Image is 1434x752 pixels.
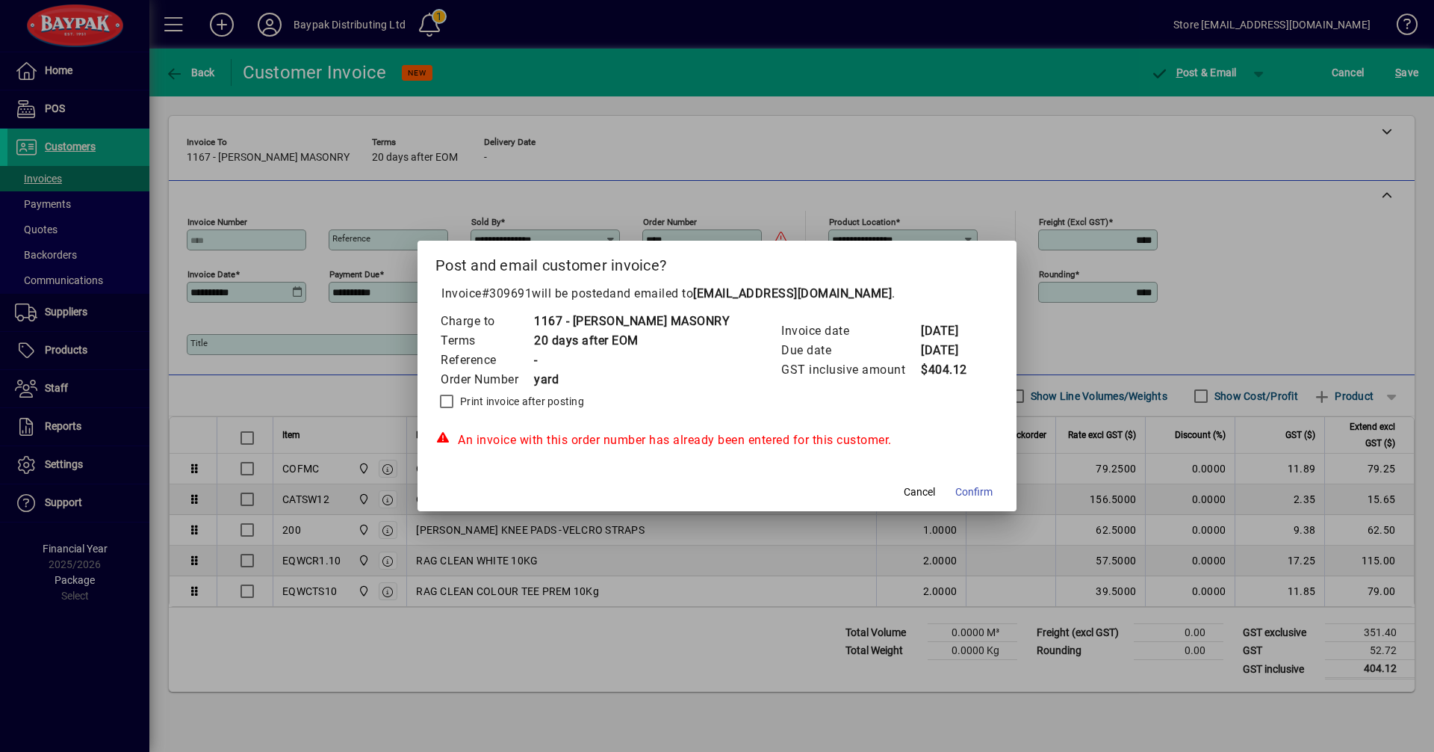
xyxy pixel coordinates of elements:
[440,370,533,389] td: Order Number
[920,360,980,380] td: $404.12
[440,312,533,331] td: Charge to
[482,286,533,301] span: #309691
[435,431,999,449] div: An invoice with this order number has already been entered for this customer.
[533,370,730,389] td: yard
[533,312,730,331] td: 1167 - [PERSON_NAME] MASONRY
[693,286,892,301] b: [EMAIL_ADDRESS][DOMAIN_NAME]
[457,394,584,409] label: Print invoice after posting
[440,331,533,351] td: Terms
[780,321,920,341] td: Invoice date
[904,484,935,500] span: Cancel
[533,331,730,351] td: 20 days after EOM
[896,478,943,505] button: Cancel
[949,478,999,505] button: Confirm
[435,285,999,303] p: Invoice will be posted .
[780,360,920,380] td: GST inclusive amount
[533,351,730,370] td: -
[440,351,533,370] td: Reference
[920,341,980,360] td: [DATE]
[780,341,920,360] td: Due date
[920,321,980,341] td: [DATE]
[418,241,1016,284] h2: Post and email customer invoice?
[609,286,892,301] span: and emailed to
[955,484,993,500] span: Confirm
